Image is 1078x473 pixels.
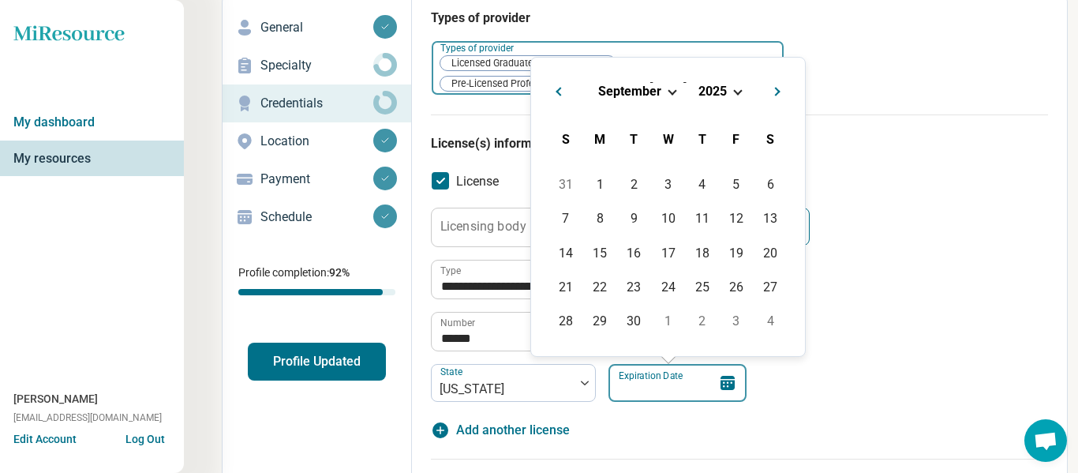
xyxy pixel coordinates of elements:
div: Open chat [1024,419,1067,462]
div: Choose Friday, September 26th, 2025 [719,270,753,304]
div: Choose Tuesday, September 2nd, 2025 [617,167,651,201]
p: Location [260,132,373,151]
div: Choose Saturday, September 13th, 2025 [754,201,788,235]
label: Number [440,318,475,328]
span: Pre-Licensed Professional [440,77,570,92]
div: Choose Monday, September 8th, 2025 [583,201,617,235]
h2: [DATE] [544,77,792,99]
div: Friday [719,122,753,156]
div: Choose Wednesday, October 1st, 2025 [651,304,685,338]
p: General [260,18,373,37]
div: Tuesday [617,122,651,156]
div: Choose Friday, September 12th, 2025 [719,201,753,235]
div: Choose Friday, October 3rd, 2025 [719,304,753,338]
div: Choose Wednesday, September 24th, 2025 [651,270,685,304]
div: Wednesday [651,122,685,156]
div: Choose Tuesday, September 16th, 2025 [617,236,651,270]
button: Profile Updated [248,343,386,381]
div: Saturday [754,122,788,156]
div: Choose Wednesday, September 3rd, 2025 [651,167,685,201]
div: Choose Tuesday, September 9th, 2025 [617,201,651,235]
a: Schedule [223,198,411,236]
div: Choose Thursday, September 25th, 2025 [685,270,719,304]
div: Choose Sunday, August 31st, 2025 [548,167,582,201]
div: Choose Monday, September 1st, 2025 [583,167,617,201]
h3: License(s) information [431,134,1048,153]
div: Choose Tuesday, September 23rd, 2025 [617,270,651,304]
p: Credentials [260,94,373,113]
div: Choose Sunday, September 28th, 2025 [548,304,582,338]
input: credential.licenses.0.name [432,261,760,298]
p: Schedule [260,208,373,227]
label: Type [440,266,461,276]
div: Choose Thursday, September 11th, 2025 [685,201,719,235]
div: Choose Date [530,57,806,357]
div: Choose Saturday, September 27th, 2025 [754,270,788,304]
h3: Types of provider [431,9,1048,28]
div: Choose Sunday, September 14th, 2025 [548,236,582,270]
div: Choose Wednesday, September 10th, 2025 [651,201,685,235]
div: Choose Sunday, September 7th, 2025 [548,201,582,235]
label: State [440,367,466,378]
span: Add another license [456,421,570,440]
div: Choose Monday, September 29th, 2025 [583,304,617,338]
label: Types of provider [440,43,517,54]
div: Choose Sunday, September 21st, 2025 [548,270,582,304]
div: Choose Thursday, October 2nd, 2025 [685,304,719,338]
a: Credentials [223,84,411,122]
a: Specialty [223,47,411,84]
button: Add another license [431,421,570,440]
label: Licensing body (optional) [440,220,586,233]
div: Choose Friday, September 19th, 2025 [719,236,753,270]
div: Choose Thursday, September 18th, 2025 [685,236,719,270]
a: Payment [223,160,411,198]
div: Monday [583,122,617,156]
span: 2025 [698,84,727,99]
button: Edit Account [13,431,77,448]
div: Profile completion: [223,255,411,305]
div: Choose Tuesday, September 30th, 2025 [617,304,651,338]
span: [EMAIL_ADDRESS][DOMAIN_NAME] [13,411,162,425]
span: Licensed Graduate Social Worker [440,56,600,71]
div: Thursday [685,122,719,156]
div: Choose Friday, September 5th, 2025 [719,167,753,201]
button: Previous Month [544,77,569,102]
div: Choose Saturday, October 4th, 2025 [754,304,788,338]
div: Profile completion [238,289,395,295]
p: Payment [260,170,373,189]
button: Log Out [125,431,165,444]
p: Specialty [260,56,373,75]
span: [PERSON_NAME] [13,391,98,407]
div: Sunday [548,122,582,156]
div: Choose Monday, September 22nd, 2025 [583,270,617,304]
a: General [223,9,411,47]
a: Location [223,122,411,160]
span: September [598,84,661,99]
span: License [456,172,499,191]
span: 92 % [329,266,350,279]
div: Choose Saturday, September 6th, 2025 [754,167,788,201]
div: Choose Wednesday, September 17th, 2025 [651,236,685,270]
div: Choose Thursday, September 4th, 2025 [685,167,719,201]
button: Next Month [767,77,792,102]
div: Choose Saturday, September 20th, 2025 [754,236,788,270]
div: Month September, 2025 [548,167,787,338]
div: Choose Monday, September 15th, 2025 [583,236,617,270]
